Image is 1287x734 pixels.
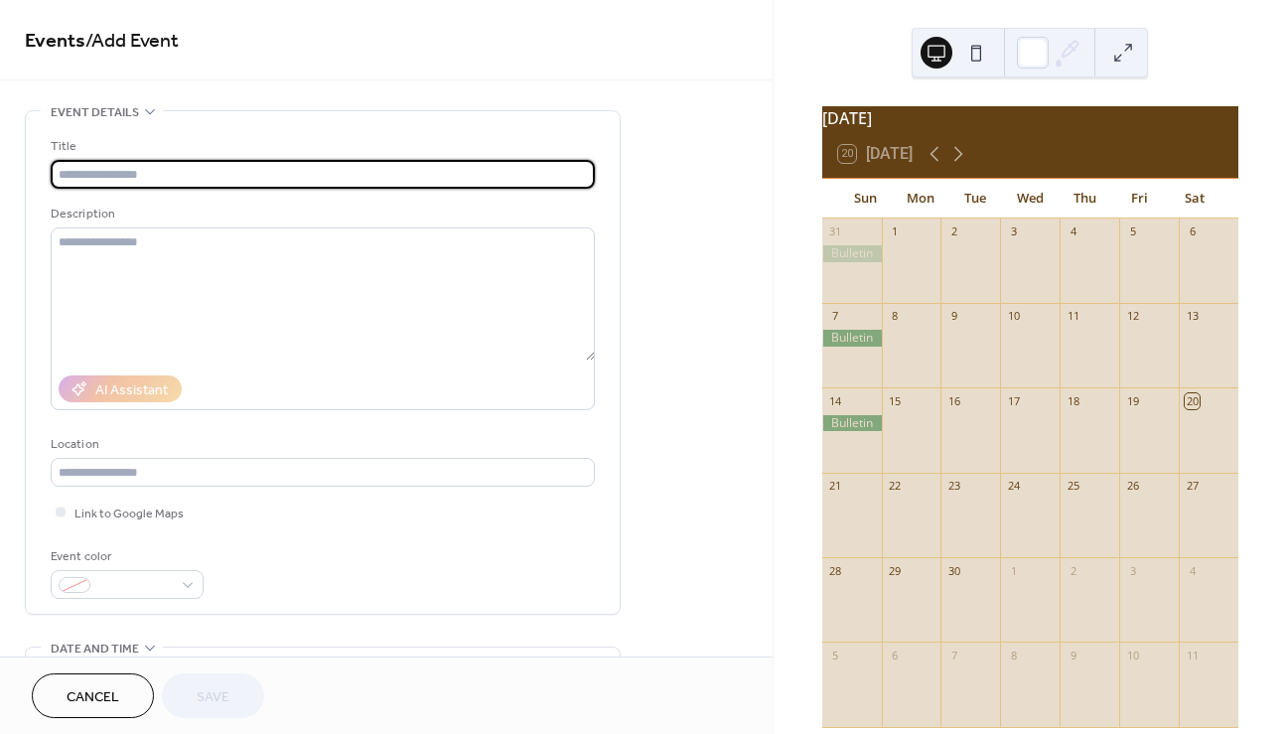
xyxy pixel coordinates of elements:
div: 15 [888,393,903,408]
span: Link to Google Maps [74,504,184,524]
button: Cancel [32,673,154,718]
div: 20 [1185,393,1200,408]
div: 21 [828,479,843,494]
div: 5 [1125,224,1140,239]
div: 4 [1066,224,1080,239]
div: Sat [1168,179,1222,219]
div: 3 [1006,224,1021,239]
div: 26 [1125,479,1140,494]
div: Description [51,204,591,224]
div: 9 [946,309,961,324]
div: 6 [1185,224,1200,239]
div: Sun [838,179,893,219]
span: Cancel [67,687,119,708]
div: 9 [1066,648,1080,662]
div: 14 [828,393,843,408]
div: Mon [893,179,947,219]
div: 23 [946,479,961,494]
div: 19 [1125,393,1140,408]
div: Tue [947,179,1002,219]
span: Event details [51,102,139,123]
div: Wed [1003,179,1058,219]
div: Bulletin [822,245,882,262]
div: 27 [1185,479,1200,494]
div: 10 [1125,648,1140,662]
div: 22 [888,479,903,494]
div: Fri [1112,179,1167,219]
div: 8 [888,309,903,324]
div: 2 [946,224,961,239]
div: 12 [1125,309,1140,324]
div: Location [51,434,591,455]
div: 13 [1185,309,1200,324]
div: Bulletin [822,415,882,432]
div: 17 [1006,393,1021,408]
a: Events [25,22,85,61]
div: Thu [1058,179,1112,219]
div: 30 [946,563,961,578]
div: 18 [1066,393,1080,408]
div: 6 [888,648,903,662]
div: [DATE] [822,106,1238,130]
div: 25 [1066,479,1080,494]
div: 29 [888,563,903,578]
div: 7 [828,309,843,324]
div: Event color [51,546,200,567]
div: 3 [1125,563,1140,578]
div: 7 [946,648,961,662]
div: Bulletin [822,330,882,347]
div: 28 [828,563,843,578]
div: 10 [1006,309,1021,324]
div: 4 [1185,563,1200,578]
span: Date and time [51,639,139,660]
div: 16 [946,393,961,408]
div: 8 [1006,648,1021,662]
div: 2 [1066,563,1080,578]
div: 5 [828,648,843,662]
div: 1 [1006,563,1021,578]
div: 31 [828,224,843,239]
div: 24 [1006,479,1021,494]
div: Title [51,136,591,157]
div: 1 [888,224,903,239]
div: 11 [1185,648,1200,662]
span: / Add Event [85,22,179,61]
div: 11 [1066,309,1080,324]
